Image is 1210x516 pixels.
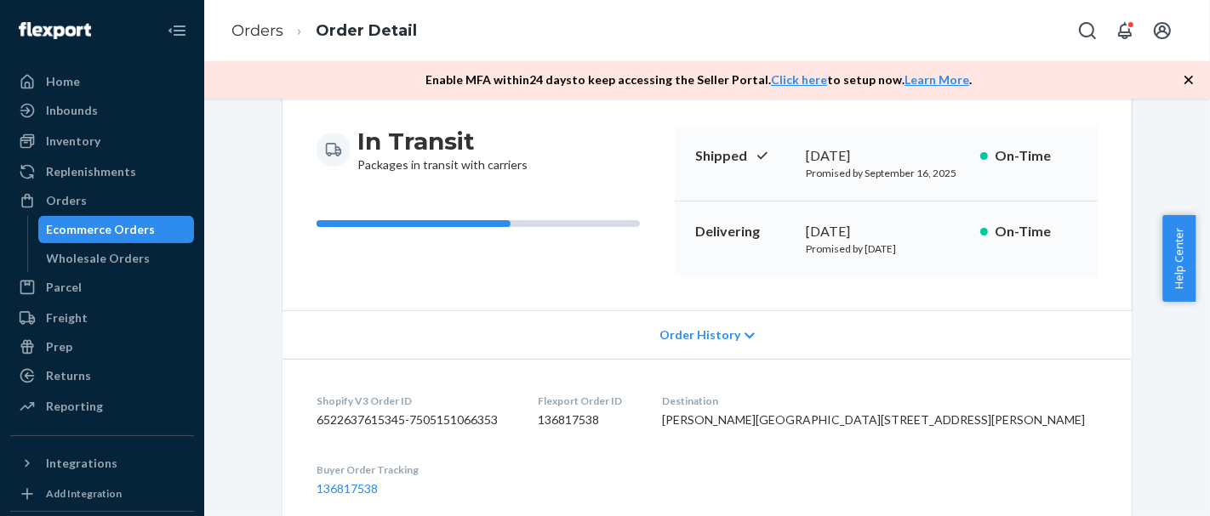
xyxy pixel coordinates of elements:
[47,221,156,238] div: Ecommerce Orders
[46,133,100,150] div: Inventory
[46,163,136,180] div: Replenishments
[218,6,431,56] ol: breadcrumbs
[46,192,87,209] div: Orders
[1145,14,1179,48] button: Open account menu
[19,22,91,39] img: Flexport logo
[1108,14,1142,48] button: Open notifications
[46,367,91,384] div: Returns
[10,393,194,420] a: Reporting
[46,455,117,472] div: Integrations
[10,450,194,477] button: Integrations
[771,72,827,87] a: Click here
[662,412,1085,427] span: [PERSON_NAME][GEOGRAPHIC_DATA][STREET_ADDRESS][PERSON_NAME]
[317,462,511,477] dt: Buyer Order Tracking
[1162,215,1196,302] button: Help Center
[10,97,194,124] a: Inbounds
[46,398,103,415] div: Reporting
[806,222,967,241] div: [DATE]
[905,72,969,87] a: Learn More
[10,128,194,155] a: Inventory
[10,68,194,95] a: Home
[1070,14,1104,48] button: Open Search Box
[806,241,967,256] p: Promised by [DATE]
[357,126,528,173] div: Packages in transit with carriers
[38,245,195,272] a: Wholesale Orders
[317,411,511,428] dd: 6522637615345-7505151066353
[317,394,511,408] dt: Shopify V3 Order ID
[38,216,195,243] a: Ecommerce Orders
[10,362,194,389] a: Returns
[10,333,194,360] a: Prep
[995,146,1077,166] p: On-Time
[10,274,194,301] a: Parcel
[695,146,792,166] p: Shipped
[357,126,528,156] h3: In Transit
[10,304,194,332] a: Freight
[46,102,98,119] div: Inbounds
[806,166,967,180] p: Promised by September 16, 2025
[160,14,194,48] button: Close Navigation
[695,222,792,241] p: Delivering
[46,73,80,90] div: Home
[538,411,635,428] dd: 136817538
[10,484,194,504] a: Add Integration
[10,187,194,214] a: Orders
[46,309,88,326] div: Freight
[10,158,194,185] a: Replenishments
[662,394,1098,408] dt: Destination
[659,326,740,343] span: Order History
[317,481,378,496] a: 136817538
[538,394,635,408] dt: Flexport Order ID
[995,222,1077,241] p: On-Time
[46,338,72,355] div: Prep
[231,21,283,40] a: Orders
[425,71,972,88] p: Enable MFA within 24 days to keep accessing the Seller Portal. to setup now. .
[47,250,151,267] div: Wholesale Orders
[46,279,82,296] div: Parcel
[316,21,417,40] a: Order Detail
[46,486,122,501] div: Add Integration
[806,146,967,166] div: [DATE]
